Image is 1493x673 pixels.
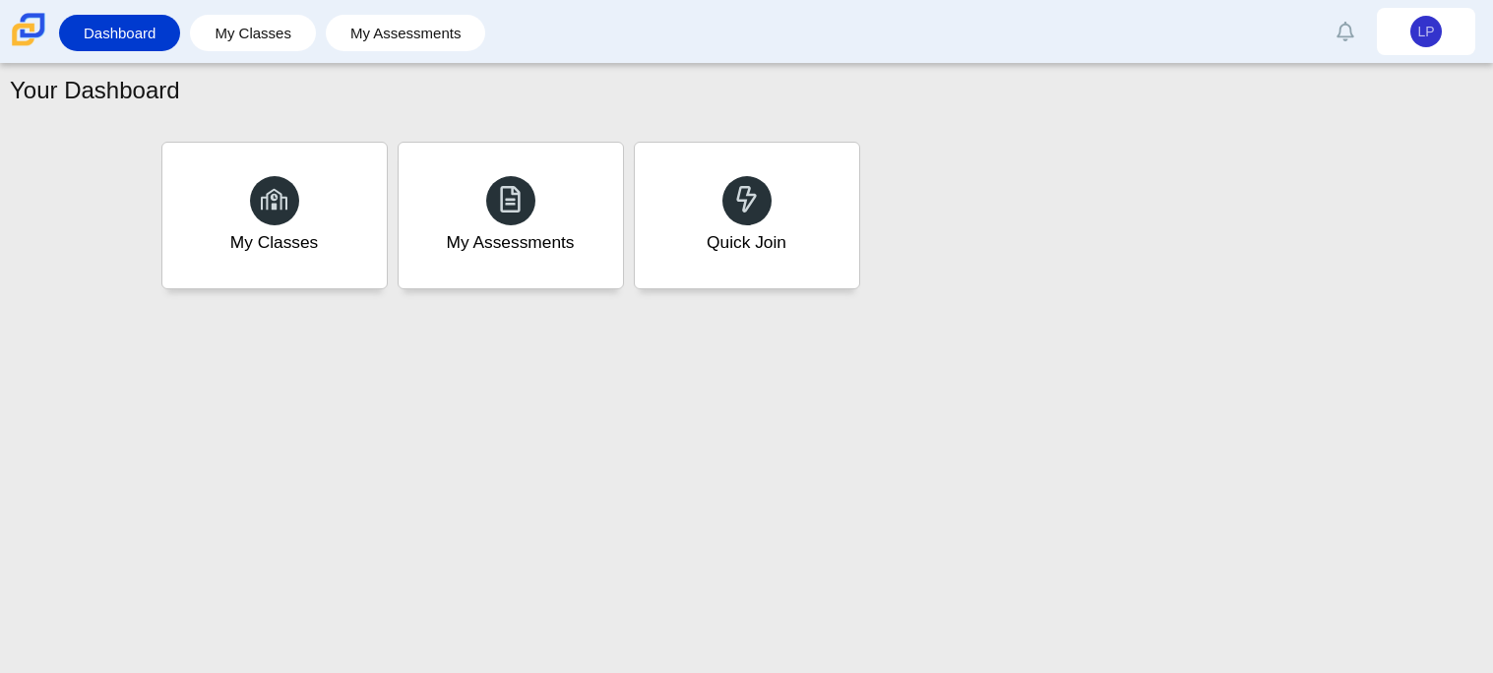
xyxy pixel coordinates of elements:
a: Carmen School of Science & Technology [8,36,49,53]
img: Carmen School of Science & Technology [8,9,49,50]
div: Quick Join [707,230,786,255]
div: My Assessments [447,230,575,255]
a: Quick Join [634,142,860,289]
span: LP [1417,25,1434,38]
a: My Assessments [336,15,476,51]
a: My Classes [161,142,388,289]
a: Alerts [1324,10,1367,53]
a: My Classes [200,15,306,51]
a: LP [1377,8,1475,55]
a: Dashboard [69,15,170,51]
div: My Classes [230,230,319,255]
a: My Assessments [398,142,624,289]
h1: Your Dashboard [10,74,180,107]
